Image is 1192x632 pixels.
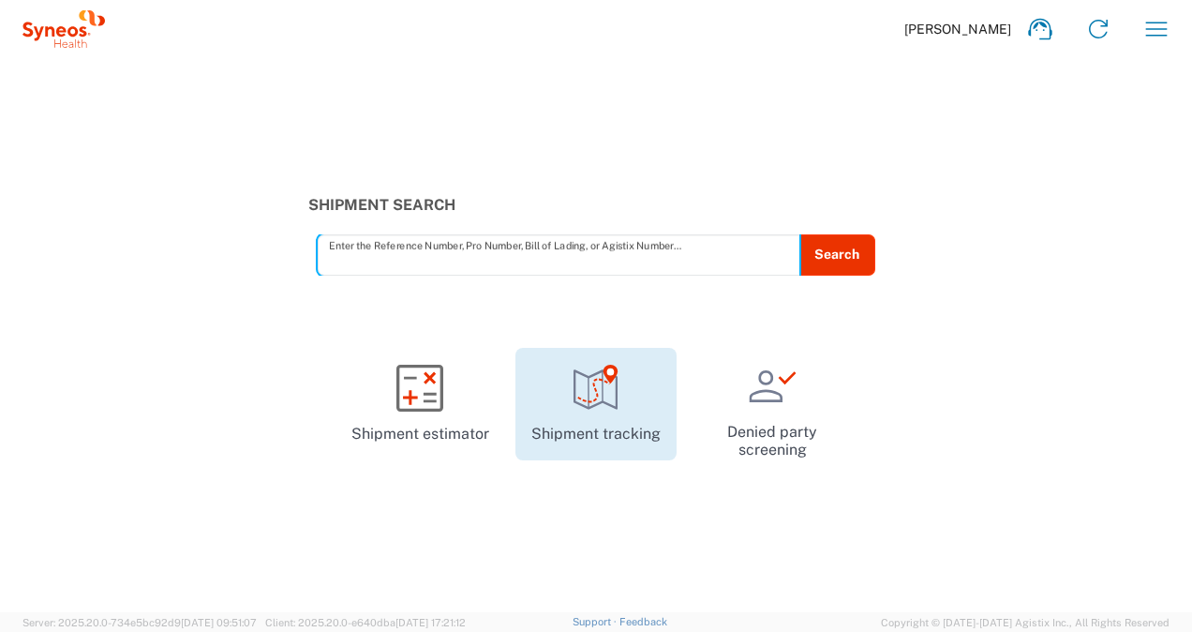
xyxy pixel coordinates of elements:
[799,234,875,276] button: Search
[692,348,853,474] a: Denied party screening
[22,617,257,628] span: Server: 2025.20.0-734e5bc92d9
[904,21,1011,38] span: [PERSON_NAME]
[308,196,885,214] h3: Shipment Search
[265,617,466,628] span: Client: 2025.20.0-e640dba
[181,617,257,628] span: [DATE] 09:51:07
[573,616,619,627] a: Support
[339,348,500,460] a: Shipment estimator
[395,617,466,628] span: [DATE] 17:21:12
[515,348,677,460] a: Shipment tracking
[619,616,667,627] a: Feedback
[881,614,1170,631] span: Copyright © [DATE]-[DATE] Agistix Inc., All Rights Reserved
